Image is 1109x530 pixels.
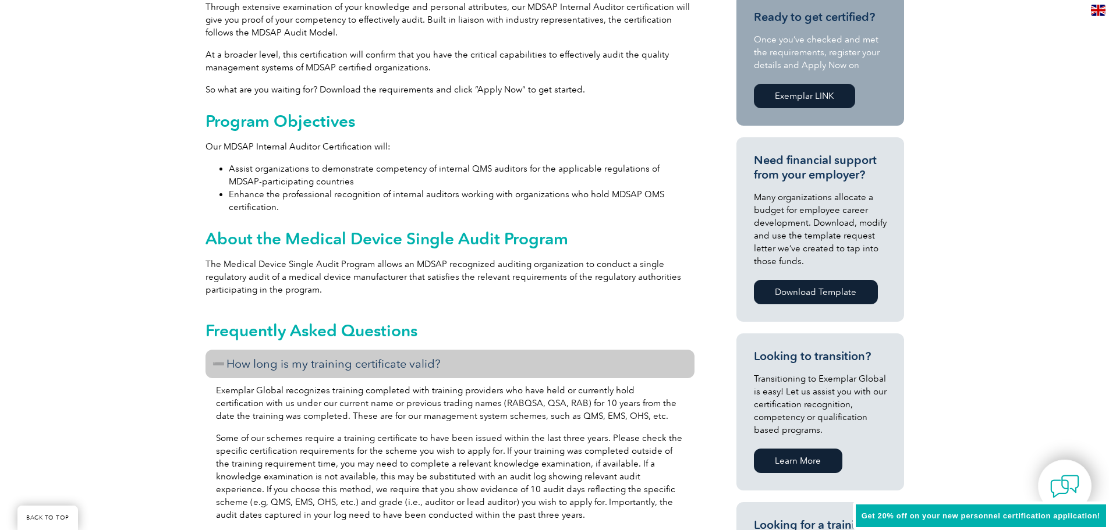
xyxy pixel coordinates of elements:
[205,112,695,130] h2: Program Objectives
[754,372,887,436] p: Transitioning to Exemplar Global is easy! Let us assist you with our certification recognition, c...
[205,83,695,96] p: So what are you waiting for? Download the requirements and click “Apply Now” to get started.
[754,84,855,108] a: Exemplar LINK
[754,349,887,364] h3: Looking to transition?
[754,153,887,182] h3: Need financial support from your employer?
[216,432,684,521] p: Some of our schemes require a training certificate to have been issued within the last three year...
[205,321,695,340] h2: Frequently Asked Questions
[205,258,695,296] p: The Medical Device Single Audit Program allows an MDSAP recognized auditing organization to condu...
[229,188,695,214] li: Enhance the professional recognition of internal auditors working with organizations who hold MDS...
[862,511,1100,520] span: Get 20% off on your new personnel certification application!
[1050,472,1079,501] img: contact-chat.png
[1091,5,1106,16] img: en
[754,10,887,24] h3: Ready to get certified?
[205,140,695,153] p: Our MDSAP Internal Auditor Certification will:
[205,350,695,378] h3: How long is my training certificate valid?
[205,1,695,39] p: Through extensive examination of your knowledge and personal attributes, our MDSAP Internal Audit...
[754,33,887,72] p: Once you’ve checked and met the requirements, register your details and Apply Now on
[216,384,684,422] p: Exemplar Global recognizes training completed with training providers who have held or currently ...
[205,48,695,74] p: At a broader level, this certification will confirm that you have the critical capabilities to ef...
[754,449,842,473] a: Learn More
[229,162,695,188] li: Assist organizations to demonstrate competency of internal QMS auditors for the applicable regula...
[754,280,878,304] a: Download Template
[754,191,887,268] p: Many organizations allocate a budget for employee career development. Download, modify and use th...
[205,229,695,248] h2: About the Medical Device Single Audit Program
[17,506,78,530] a: BACK TO TOP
